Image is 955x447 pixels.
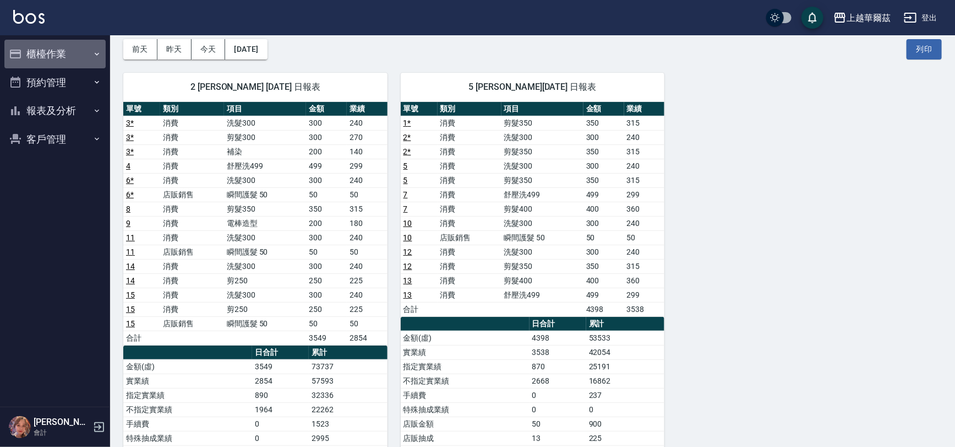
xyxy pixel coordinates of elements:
[583,288,624,302] td: 499
[624,187,665,202] td: 299
[347,302,388,316] td: 225
[586,374,665,388] td: 16862
[583,130,624,144] td: 300
[34,417,90,428] h5: [PERSON_NAME]
[530,388,586,402] td: 0
[160,273,224,288] td: 消費
[347,144,388,159] td: 140
[624,159,665,173] td: 240
[123,102,160,116] th: 單號
[624,173,665,187] td: 315
[624,102,665,116] th: 業績
[586,331,665,345] td: 53533
[530,374,586,388] td: 2668
[347,130,388,144] td: 270
[403,161,408,170] a: 5
[224,144,306,159] td: 補染
[438,202,501,216] td: 消費
[309,417,388,431] td: 1523
[624,130,665,144] td: 240
[501,102,583,116] th: 項目
[160,144,224,159] td: 消費
[123,402,252,417] td: 不指定實業績
[438,273,501,288] td: 消費
[583,159,624,173] td: 300
[306,173,347,187] td: 300
[847,11,891,25] div: 上越華爾茲
[401,102,665,317] table: a dense table
[306,288,347,302] td: 300
[137,82,374,93] span: 2 [PERSON_NAME] [DATE] 日報表
[438,245,501,259] td: 消費
[306,259,347,273] td: 300
[829,7,895,29] button: 上越華爾茲
[403,247,412,256] a: 12
[126,276,135,285] a: 14
[224,245,306,259] td: 瞬間護髮 50
[252,388,309,402] td: 890
[583,216,624,230] td: 300
[403,219,412,228] a: 10
[624,216,665,230] td: 240
[224,316,306,331] td: 瞬間護髮 50
[309,388,388,402] td: 32336
[501,230,583,245] td: 瞬間護髮 50
[501,273,583,288] td: 剪髮400
[126,161,130,170] a: 4
[192,39,226,60] button: 今天
[501,259,583,273] td: 剪髮350
[306,316,347,331] td: 50
[160,216,224,230] td: 消費
[306,230,347,245] td: 300
[123,374,252,388] td: 實業績
[224,302,306,316] td: 剪250
[224,216,306,230] td: 電棒造型
[123,102,388,346] table: a dense table
[306,331,347,345] td: 3549
[224,116,306,130] td: 洗髮300
[160,130,224,144] td: 消費
[501,116,583,130] td: 剪髮350
[907,39,942,60] button: 列印
[126,247,135,256] a: 11
[347,331,388,345] td: 2854
[624,202,665,216] td: 360
[501,130,583,144] td: 洗髮300
[438,144,501,159] td: 消費
[624,288,665,302] td: 299
[501,288,583,302] td: 舒壓洗499
[438,259,501,273] td: 消費
[501,245,583,259] td: 洗髮300
[401,402,530,417] td: 特殊抽成業績
[530,331,586,345] td: 4398
[309,374,388,388] td: 57593
[583,259,624,273] td: 350
[583,102,624,116] th: 金額
[126,219,130,228] a: 9
[306,202,347,216] td: 350
[583,144,624,159] td: 350
[438,187,501,202] td: 消費
[4,40,106,68] button: 櫃檯作業
[347,159,388,173] td: 299
[586,417,665,431] td: 900
[438,116,501,130] td: 消費
[123,388,252,402] td: 指定實業績
[401,302,438,316] td: 合計
[347,288,388,302] td: 240
[586,359,665,374] td: 25191
[624,230,665,245] td: 50
[347,187,388,202] td: 50
[224,202,306,216] td: 剪髮350
[224,273,306,288] td: 剪250
[583,116,624,130] td: 350
[306,273,347,288] td: 250
[126,233,135,242] a: 11
[586,317,665,331] th: 累計
[347,202,388,216] td: 315
[160,288,224,302] td: 消費
[403,204,408,213] a: 7
[309,402,388,417] td: 22262
[583,173,624,187] td: 350
[583,202,624,216] td: 400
